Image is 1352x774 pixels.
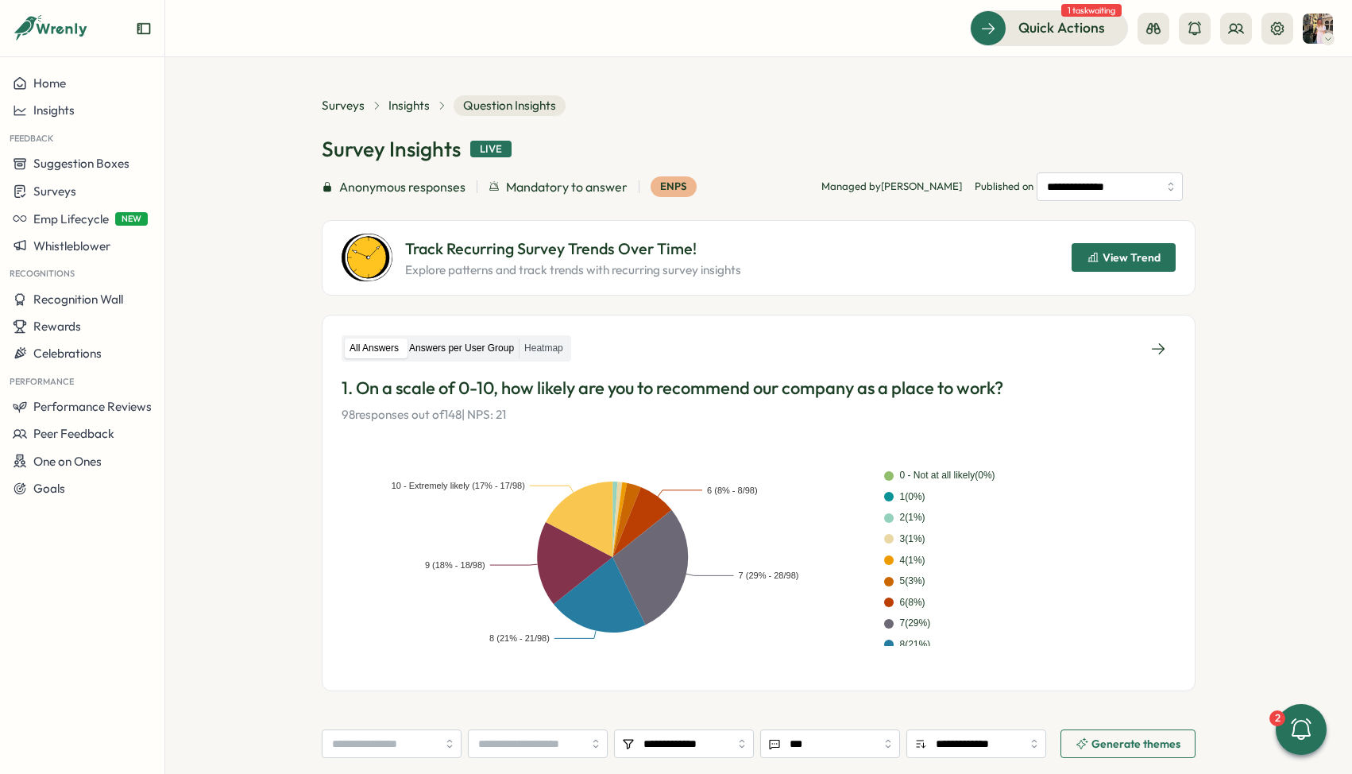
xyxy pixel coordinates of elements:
span: Quick Actions [1018,17,1105,38]
span: 1 task waiting [1061,4,1122,17]
label: All Answers [345,339,404,358]
span: Goals [33,481,65,496]
p: Managed by [821,180,962,194]
div: 0 - Not at all likely ( 0 %) [900,468,995,483]
span: Surveys [33,184,76,199]
div: 2 ( 1 %) [900,510,925,525]
p: 1. On a scale of 0-10, how likely are you to recommend our company as a place to work? [342,376,1176,401]
div: eNPS [651,176,697,197]
div: 3 ( 1 %) [900,532,925,547]
span: Insights [33,103,75,118]
span: Whistleblower [33,238,110,253]
button: View Trend [1072,243,1176,272]
img: Hannah Saunders [1303,14,1333,44]
label: Answers per User Group [404,339,519,358]
span: Published on [975,172,1183,201]
text: 7 (29% - 28/98) [739,571,799,581]
label: Heatmap [520,339,568,358]
span: Home [33,75,66,91]
text: 8 (21% - 21/98) [489,634,550,644]
text: 6 (8% - 8/98) [707,486,758,495]
div: 8 ( 21 %) [900,637,931,652]
span: Peer Feedback [33,426,114,441]
p: Explore patterns and track trends with recurring survey insights [405,261,741,279]
span: Performance Reviews [33,399,152,414]
text: 9 (18% - 18/98) [425,560,485,570]
button: 2 [1276,704,1327,755]
span: One on Ones [33,454,102,469]
span: Question Insights [454,95,566,116]
button: Expand sidebar [136,21,152,37]
span: Rewards [33,319,81,334]
span: Generate themes [1091,738,1180,749]
div: Live [470,141,512,158]
span: Recognition Wall [33,292,123,307]
div: 5 ( 3 %) [900,574,925,589]
span: Suggestion Boxes [33,156,129,171]
h1: Survey Insights [322,135,461,163]
text: 10 - Extremely likely (17% - 17/98) [392,482,525,491]
div: 1 ( 0 %) [900,490,925,505]
button: Quick Actions [970,10,1128,45]
span: View Trend [1103,252,1161,263]
div: 2 [1269,710,1285,726]
a: Insights [388,97,430,114]
div: 6 ( 8 %) [900,595,925,610]
span: Celebrations [33,346,102,361]
div: 7 ( 29 %) [900,616,931,631]
span: [PERSON_NAME] [881,180,962,192]
span: NEW [115,212,148,226]
span: Mandatory to answer [506,177,628,197]
button: Generate themes [1060,729,1196,758]
a: Surveys [322,97,365,114]
span: Emp Lifecycle [33,211,109,226]
p: Track Recurring Survey Trends Over Time! [405,237,741,261]
span: Anonymous responses [339,177,465,197]
div: 4 ( 1 %) [900,553,925,568]
p: 98 responses out of 148 | NPS: 21 [342,406,1176,424]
